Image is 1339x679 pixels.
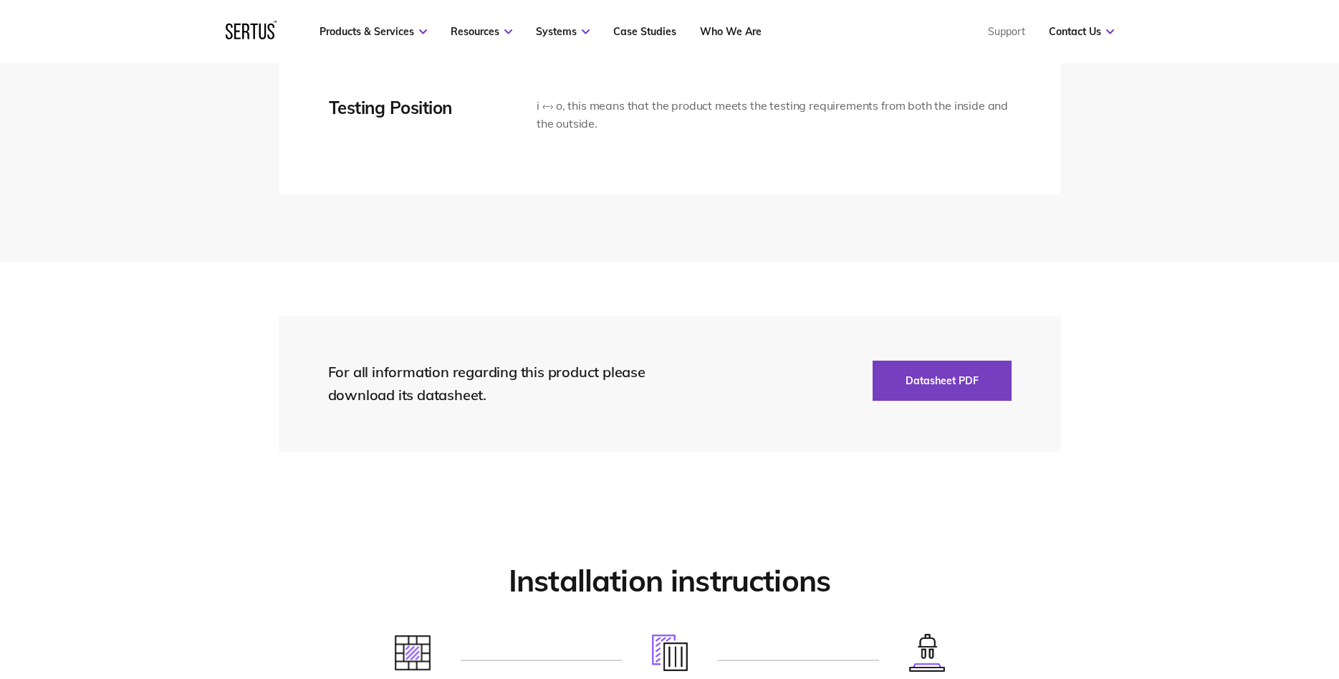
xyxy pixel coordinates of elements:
a: Systems [536,25,590,38]
a: Products & Services [320,25,427,38]
h2: Installation instructions [279,562,1061,600]
a: Resources [451,25,512,38]
div: For all information regarding this product please download its datasheet. [328,361,672,407]
a: Case Studies [613,25,676,38]
a: Support [988,25,1025,38]
button: Datasheet PDF [873,361,1012,401]
a: Who We Are [700,25,762,38]
p: i ‹–› o, this means that the product meets the testing requirements from both the inside and the ... [537,97,1011,133]
div: Testing Position [329,97,515,118]
a: Contact Us [1049,25,1114,38]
